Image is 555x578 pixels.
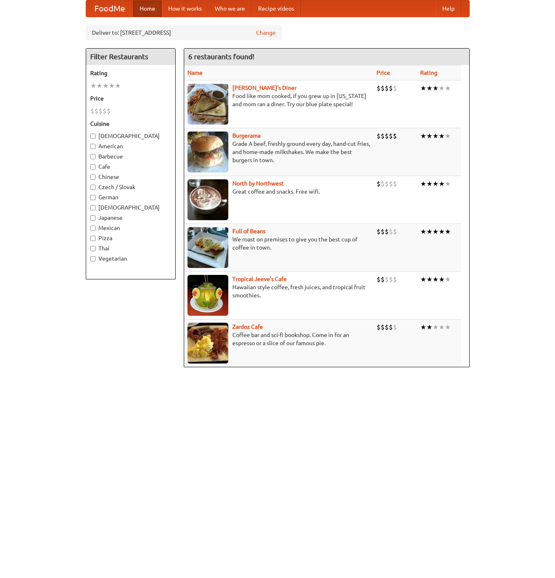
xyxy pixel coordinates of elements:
[109,81,115,90] li: ★
[389,275,393,284] li: $
[133,0,162,17] a: Home
[90,132,171,140] label: [DEMOGRAPHIC_DATA]
[389,323,393,332] li: $
[232,180,284,187] a: North by Northwest
[445,84,451,93] li: ★
[377,227,381,236] li: $
[90,193,171,201] label: German
[90,203,171,212] label: [DEMOGRAPHIC_DATA]
[432,132,439,141] li: ★
[103,81,109,90] li: ★
[377,179,381,188] li: $
[90,134,96,139] input: [DEMOGRAPHIC_DATA]
[90,152,171,161] label: Barbecue
[385,132,389,141] li: $
[445,179,451,188] li: ★
[90,142,171,150] label: American
[445,227,451,236] li: ★
[377,275,381,284] li: $
[90,214,171,222] label: Japanese
[90,256,96,261] input: Vegetarian
[90,154,96,159] input: Barbecue
[445,275,451,284] li: ★
[187,283,370,299] p: Hawaiian style coffee, fresh juices, and tropical fruit smoothies.
[439,323,445,332] li: ★
[439,179,445,188] li: ★
[187,227,228,268] img: beans.jpg
[96,81,103,90] li: ★
[187,331,370,347] p: Coffee bar and sci-fi bookshop. Come in for an espresso or a slice of our famous pie.
[187,323,228,364] img: zardoz.jpg
[426,275,432,284] li: ★
[187,187,370,196] p: Great coffee and snacks. Free wifi.
[393,323,397,332] li: $
[187,179,228,220] img: north.jpg
[426,84,432,93] li: ★
[426,323,432,332] li: ★
[377,132,381,141] li: $
[90,164,96,170] input: Cafe
[208,0,252,17] a: Who we are
[381,227,385,236] li: $
[439,84,445,93] li: ★
[187,132,228,172] img: burgerama.jpg
[432,275,439,284] li: ★
[385,227,389,236] li: $
[90,69,171,77] h5: Rating
[90,174,96,180] input: Chinese
[381,84,385,93] li: $
[377,323,381,332] li: $
[381,179,385,188] li: $
[393,179,397,188] li: $
[90,205,96,210] input: [DEMOGRAPHIC_DATA]
[187,275,228,316] img: jeeves.jpg
[393,227,397,236] li: $
[256,29,276,37] a: Change
[90,183,171,191] label: Czech / Slovak
[90,254,171,263] label: Vegetarian
[393,132,397,141] li: $
[187,235,370,252] p: We roast on premises to give you the best cup of coffee in town.
[385,84,389,93] li: $
[90,144,96,149] input: American
[445,132,451,141] li: ★
[90,246,96,251] input: Thai
[90,195,96,200] input: German
[98,107,103,116] li: $
[432,227,439,236] li: ★
[90,120,171,128] h5: Cuisine
[381,132,385,141] li: $
[103,107,107,116] li: $
[420,69,437,76] a: Rating
[86,0,133,17] a: FoodMe
[90,94,171,103] h5: Price
[90,224,171,232] label: Mexican
[90,173,171,181] label: Chinese
[432,179,439,188] li: ★
[420,84,426,93] li: ★
[232,132,261,139] a: Burgerama
[385,179,389,188] li: $
[107,107,111,116] li: $
[432,84,439,93] li: ★
[385,323,389,332] li: $
[377,69,390,76] a: Price
[432,323,439,332] li: ★
[420,179,426,188] li: ★
[426,179,432,188] li: ★
[426,227,432,236] li: ★
[393,84,397,93] li: $
[445,323,451,332] li: ★
[232,324,263,330] a: Zardoz Cafe
[252,0,301,17] a: Recipe videos
[187,84,228,125] img: sallys.jpg
[90,107,94,116] li: $
[232,85,296,91] a: [PERSON_NAME]'s Diner
[232,228,265,234] a: Full of Beans
[86,25,282,40] div: Deliver to: [STREET_ADDRESS]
